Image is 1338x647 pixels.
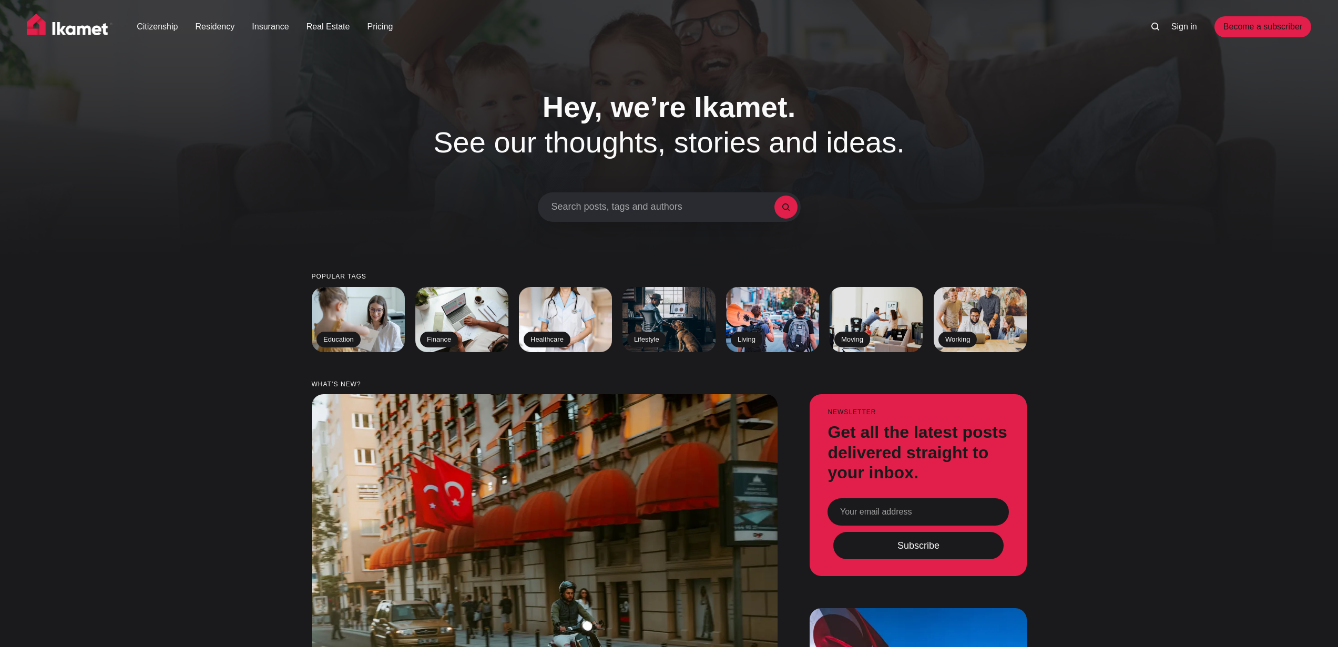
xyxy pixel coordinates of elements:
[543,90,795,124] span: Hey, we’re Ikamet.
[731,332,762,347] h2: Living
[312,273,1027,280] small: Popular tags
[312,381,1027,388] small: What’s new?
[367,20,393,33] a: Pricing
[1214,16,1311,37] a: Become a subscriber
[726,287,819,352] a: Living
[196,20,235,33] a: Residency
[551,201,774,213] span: Search posts, tags and authors
[252,20,289,33] a: Insurance
[828,422,1009,482] h3: Get all the latest posts delivered straight to your inbox.
[622,287,716,352] a: Lifestyle
[1171,20,1197,33] a: Sign in
[830,287,923,352] a: Moving
[519,287,612,352] a: Healthcare
[401,89,937,160] h1: See our thoughts, stories and ideas.
[938,332,977,347] h2: Working
[137,20,178,33] a: Citizenship
[627,332,666,347] h2: Lifestyle
[828,409,1009,416] small: Newsletter
[312,287,405,352] a: Education
[833,532,1003,559] button: Subscribe
[934,287,1027,352] a: Working
[524,332,570,347] h2: Healthcare
[828,498,1009,526] input: Your email address
[316,332,361,347] h2: Education
[415,287,508,352] a: Finance
[834,332,870,347] h2: Moving
[420,332,458,347] h2: Finance
[27,14,113,40] img: Ikamet home
[307,20,350,33] a: Real Estate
